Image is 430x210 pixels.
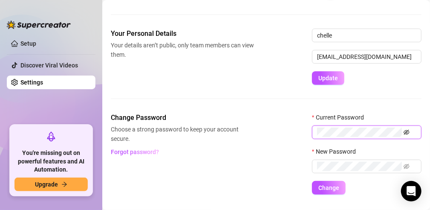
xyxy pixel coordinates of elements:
span: Update [318,75,338,82]
span: Your details aren’t public, only team members can view them. [111,41,254,59]
span: Choose a strong password to keep your account secure. [111,125,254,143]
span: eye-invisible [404,163,410,169]
button: Update [312,71,344,85]
label: Current Password [312,113,369,122]
label: New Password [312,147,361,156]
input: New Password [317,162,402,171]
a: Discover Viral Videos [20,62,78,69]
button: Change [312,181,346,195]
span: Change Password [111,113,254,123]
span: Forgot password? [111,149,159,155]
button: Forgot password? [111,145,159,159]
a: Setup [20,40,36,47]
span: Change [318,184,339,191]
span: You're missing out on powerful features and AI Automation. [14,149,88,174]
input: Enter name [312,29,421,42]
span: Your Personal Details [111,29,254,39]
a: Settings [20,79,43,86]
input: Current Password [317,128,402,137]
button: Upgradearrow-right [14,178,88,191]
img: logo-BBDzfeDw.svg [7,20,71,29]
span: Upgrade [35,181,58,188]
div: Open Intercom Messenger [401,181,421,201]
input: Enter new email [312,50,421,64]
span: rocket [46,131,56,142]
span: arrow-right [61,181,67,187]
span: eye-invisible [404,129,410,135]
